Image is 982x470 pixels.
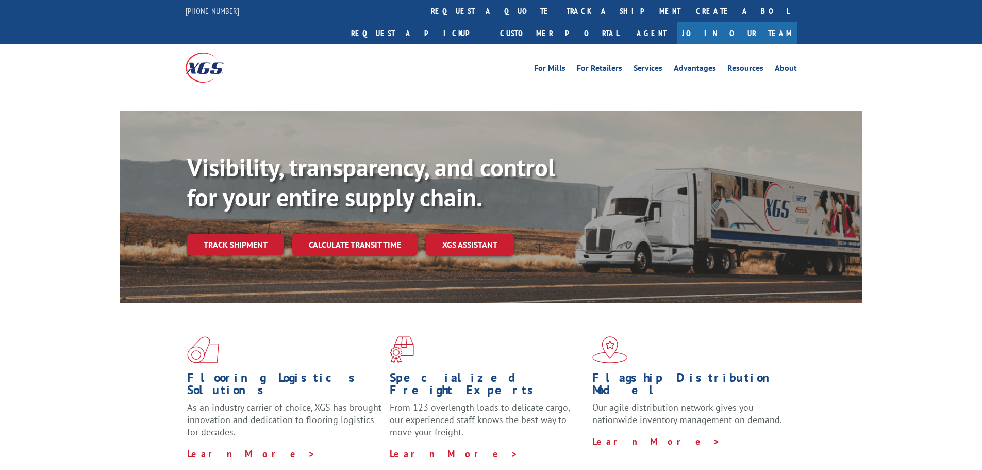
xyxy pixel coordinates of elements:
[592,336,628,363] img: xgs-icon-flagship-distribution-model-red
[292,234,418,256] a: Calculate transit time
[187,371,382,401] h1: Flooring Logistics Solutions
[187,448,315,460] a: Learn More >
[775,64,797,75] a: About
[343,22,492,44] a: Request a pickup
[187,151,555,213] b: Visibility, transparency, and control for your entire supply chain.
[634,64,662,75] a: Services
[187,336,219,363] img: xgs-icon-total-supply-chain-intelligence-red
[677,22,797,44] a: Join Our Team
[626,22,677,44] a: Agent
[390,401,585,447] p: From 123 overlength loads to delicate cargo, our experienced staff knows the best way to move you...
[534,64,565,75] a: For Mills
[592,371,787,401] h1: Flagship Distribution Model
[592,435,721,447] a: Learn More >
[727,64,763,75] a: Resources
[187,401,381,438] span: As an industry carrier of choice, XGS has brought innovation and dedication to flooring logistics...
[592,401,782,426] span: Our agile distribution network gives you nationwide inventory management on demand.
[390,371,585,401] h1: Specialized Freight Experts
[577,64,622,75] a: For Retailers
[186,6,239,16] a: [PHONE_NUMBER]
[426,234,514,256] a: XGS ASSISTANT
[492,22,626,44] a: Customer Portal
[674,64,716,75] a: Advantages
[187,234,284,255] a: Track shipment
[390,336,414,363] img: xgs-icon-focused-on-flooring-red
[390,448,518,460] a: Learn More >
